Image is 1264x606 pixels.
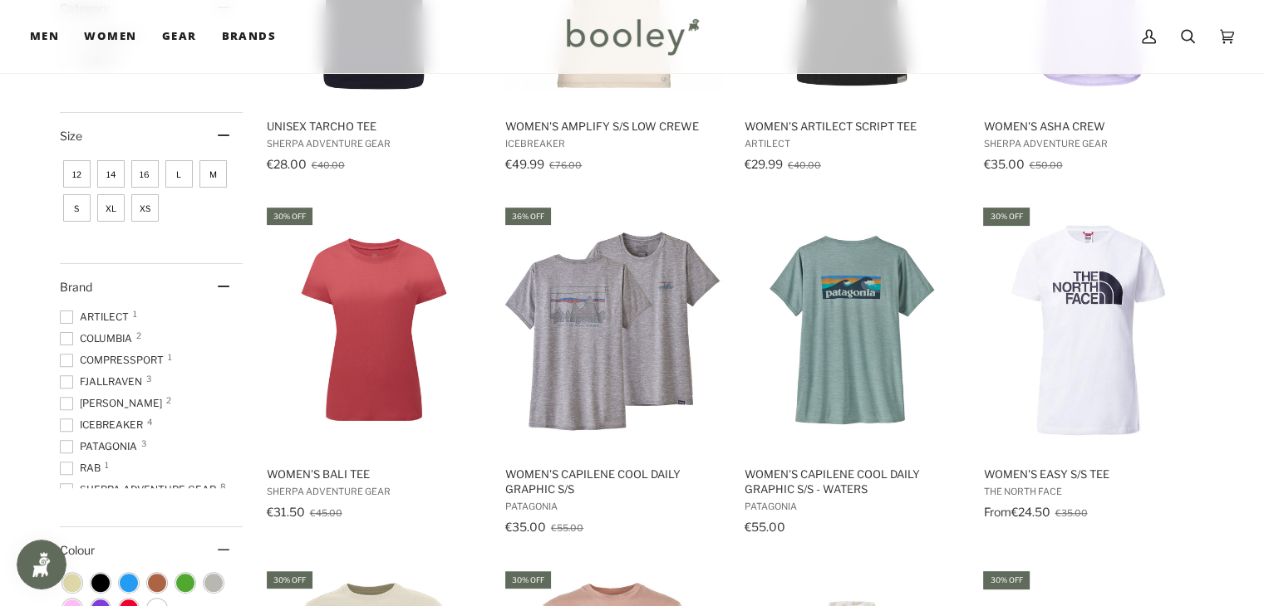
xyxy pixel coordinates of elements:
span: Size: S [63,194,91,222]
span: Fjallraven [60,374,147,389]
span: €35.00 [1055,507,1087,519]
span: Colour [60,543,107,557]
span: Brand [60,280,92,294]
img: Patagonia Women's Capilene Cool Daily Graphic S/S '73 Skyline / Feather Grey - Booley Galway [503,220,723,440]
span: Women's Capilene Cool Daily Graphic S/S [505,467,721,496]
span: Women's Capilene Cool Daily Graphic S/S - Waters [745,467,960,496]
span: Colour: Black [91,574,110,592]
span: €40.00 [788,159,821,171]
span: Icebreaker [60,418,148,433]
span: Patagonia [505,501,721,512]
span: Size: L [165,160,193,188]
a: Women's Capilene Cool Daily Graphic S/S [503,205,723,540]
span: Artilect [745,138,960,149]
span: 1 [168,353,172,361]
span: COMPRESSPORT [60,353,169,368]
span: [PERSON_NAME] [60,396,167,411]
span: Gear [162,28,197,45]
span: Size: M [199,160,227,188]
span: Women's Amplify S/S Low Crewe [505,119,721,134]
span: Colour: Beige [63,574,81,592]
span: Artilect [60,310,134,325]
span: €55.00 [551,522,583,534]
span: Patagonia [745,501,960,512]
span: €28.00 [267,157,307,171]
span: Women's Artilect Script Tee [745,119,960,134]
span: Columbia [60,331,137,346]
img: The North Face Women's Easy S/S Tee TNF White - Booley Galway [981,220,1201,440]
span: Brands [221,28,276,45]
span: Size: XL [97,194,125,222]
span: €76.00 [549,159,582,171]
span: €45.00 [310,507,342,519]
span: Size [60,129,82,143]
div: 36% off [505,208,551,225]
span: Women's Easy S/S Tee [983,467,1198,481]
span: Unisex Tarcho Tee [267,119,482,134]
span: Sherpa Adventure Gear [60,482,221,497]
div: 30% off [983,571,1029,589]
img: Patagonia Women's Capilene Cool Daily Graphic S/S - Waters Boardshort Logo / Thermal Blue X-Dye -... [742,220,962,440]
span: €35.00 [505,520,546,534]
span: Colour: Brown [148,574,166,592]
img: Booley [559,12,705,61]
span: Size: 12 [63,160,91,188]
span: €50.00 [1029,159,1062,171]
span: 3 [141,439,146,447]
div: 30% off [983,208,1029,225]
span: €24.50 [1011,505,1050,519]
span: €55.00 [745,520,785,534]
span: Sherpa Adventure Gear [983,138,1198,149]
span: Size: XS [131,194,159,222]
span: 2 [136,331,141,340]
img: Sherpa Adventure Gear Women's Bali Tee Rosie - Booley Galway [264,220,484,440]
span: €35.00 [983,157,1024,171]
a: Women's Bali Tee [264,205,484,540]
span: Sherpa Adventure Gear [267,486,482,497]
span: Women's Asha Crew [983,119,1198,134]
iframe: Button to open loyalty program pop-up [17,540,66,589]
span: €40.00 [312,159,345,171]
span: Women [84,28,136,45]
span: 3 [146,374,151,383]
div: 30% off [267,571,312,589]
span: Sherpa Adventure Gear [267,138,482,149]
span: 1 [105,461,109,469]
a: Women's Capilene Cool Daily Graphic S/S - Waters [742,205,962,540]
span: €31.50 [267,505,305,519]
span: Colour: Grey [204,574,223,592]
span: €29.99 [745,157,783,171]
span: Size: 16 [131,160,159,188]
span: Size: 14 [97,160,125,188]
span: 8 [220,482,226,491]
span: The North Face [983,486,1198,497]
span: 4 [147,418,152,426]
div: 30% off [505,571,551,589]
span: Women's Bali Tee [267,467,482,481]
span: Colour: Green [176,574,194,592]
span: 2 [166,396,171,404]
span: Patagonia [60,439,142,454]
div: 30% off [267,208,312,225]
span: Icebreaker [505,138,721,149]
span: Rab [60,461,106,476]
span: €49.99 [505,157,544,171]
span: Men [30,28,59,45]
span: From [983,505,1011,519]
a: Women's Easy S/S Tee [981,205,1201,540]
span: Colour: Blue [120,574,138,592]
span: 1 [133,310,137,318]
